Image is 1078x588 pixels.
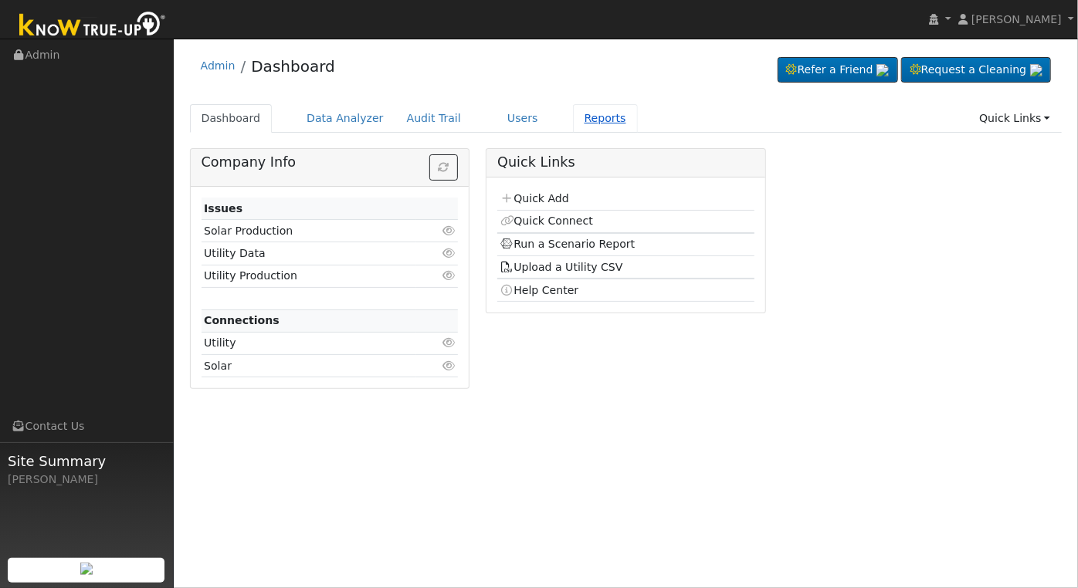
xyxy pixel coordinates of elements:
a: Request a Cleaning [901,57,1051,83]
h5: Company Info [202,154,458,171]
a: Quick Connect [500,215,593,227]
a: Quick Add [500,192,569,204]
i: Click to view [442,337,456,348]
a: Dashboard [251,57,335,76]
span: Site Summary [8,451,165,471]
a: Data Analyzer [295,104,395,133]
a: Upload a Utility CSV [500,261,623,273]
div: [PERSON_NAME] [8,471,165,488]
i: Click to view [442,225,456,236]
img: retrieve [876,64,889,76]
a: Users [496,104,550,133]
i: Click to view [442,270,456,281]
td: Solar Production [202,220,417,242]
a: Quick Links [968,104,1062,133]
i: Click to view [442,360,456,371]
td: Utility Production [202,265,417,287]
td: Utility [202,332,417,354]
a: Help Center [500,284,579,296]
a: Admin [201,59,236,72]
img: retrieve [80,563,93,575]
a: Reports [573,104,638,133]
h5: Quick Links [497,154,754,171]
a: Run a Scenario Report [500,238,636,250]
td: Solar [202,355,417,377]
strong: Issues [204,202,242,215]
span: [PERSON_NAME] [971,13,1062,25]
i: Click to view [442,248,456,259]
a: Audit Trail [395,104,473,133]
img: Know True-Up [12,8,174,43]
strong: Connections [204,314,280,326]
img: retrieve [1030,64,1042,76]
td: Utility Data [202,242,417,265]
a: Refer a Friend [778,57,898,83]
a: Dashboard [190,104,273,133]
